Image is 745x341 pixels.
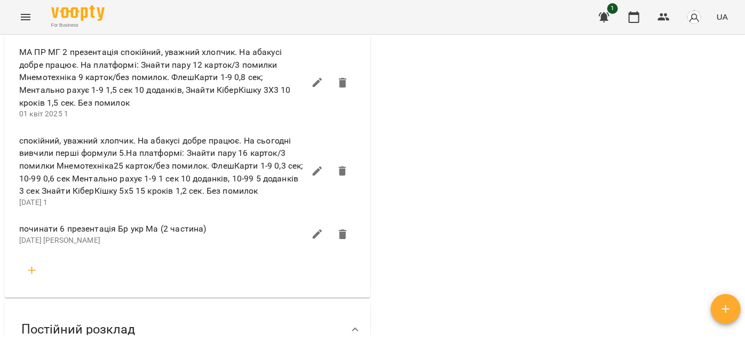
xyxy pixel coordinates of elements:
[19,198,47,207] span: [DATE] 1
[21,321,135,338] span: Постійний розклад
[51,5,105,21] img: Voopty Logo
[717,11,728,22] span: UA
[687,10,702,25] img: avatar_s.png
[607,3,618,14] span: 1
[51,22,105,29] span: For Business
[19,236,100,244] span: [DATE] [PERSON_NAME]
[19,134,305,197] span: спокійний, уважний хлопчик. На абакусі добре працює. На сьогодні вивчили перші формули 5.На платф...
[19,223,305,235] span: починати 6 презентація Бр укр Ма (2 частина)
[19,46,305,109] span: МА ПР МГ 2 презентація спокійний, уважний хлопчик. На абакусі добре працює. На платформі: Знайти ...
[13,4,38,30] button: Menu
[712,7,732,27] button: UA
[19,109,68,118] span: 01 квіт 2025 1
